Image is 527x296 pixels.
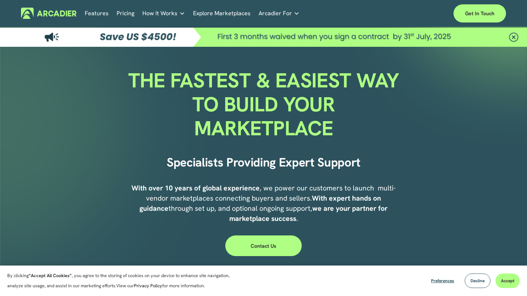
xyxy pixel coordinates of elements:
button: Decline [465,274,490,288]
a: Pricing [117,8,134,19]
img: Arcadier [21,8,76,19]
a: Explore Marketplaces [193,8,251,19]
span: Decline [470,278,485,284]
button: Preferences [426,274,460,288]
a: Get in touch [453,4,506,22]
span: Arcadier For [259,8,292,18]
strong: With expert hands on guidance [139,194,383,213]
h2: Specialists Providing Expert Support [143,155,383,170]
iframe: Chat Widget [491,261,527,296]
strong: With over 10 years of global experience [131,184,260,193]
a: Features [85,8,109,19]
a: Contact Us [225,235,302,256]
span: Preferences [431,278,454,284]
p: , we power our customers to launch multi-vendor marketplaces connecting buyers and sellers. throu... [123,183,404,224]
span: THE FASTEST & EASIEST WAY TO BUILD YOUR MARKETPLACE [128,67,404,142]
strong: we are your partner for marketplace success [229,204,390,223]
a: folder dropdown [142,8,185,19]
strong: “Accept All Cookies” [29,272,72,279]
p: By clicking , you agree to the storing of cookies on your device to enhance site navigation, anal... [7,271,243,291]
a: folder dropdown [259,8,300,19]
a: Privacy Policy [134,283,162,289]
span: How It Works [142,8,177,18]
